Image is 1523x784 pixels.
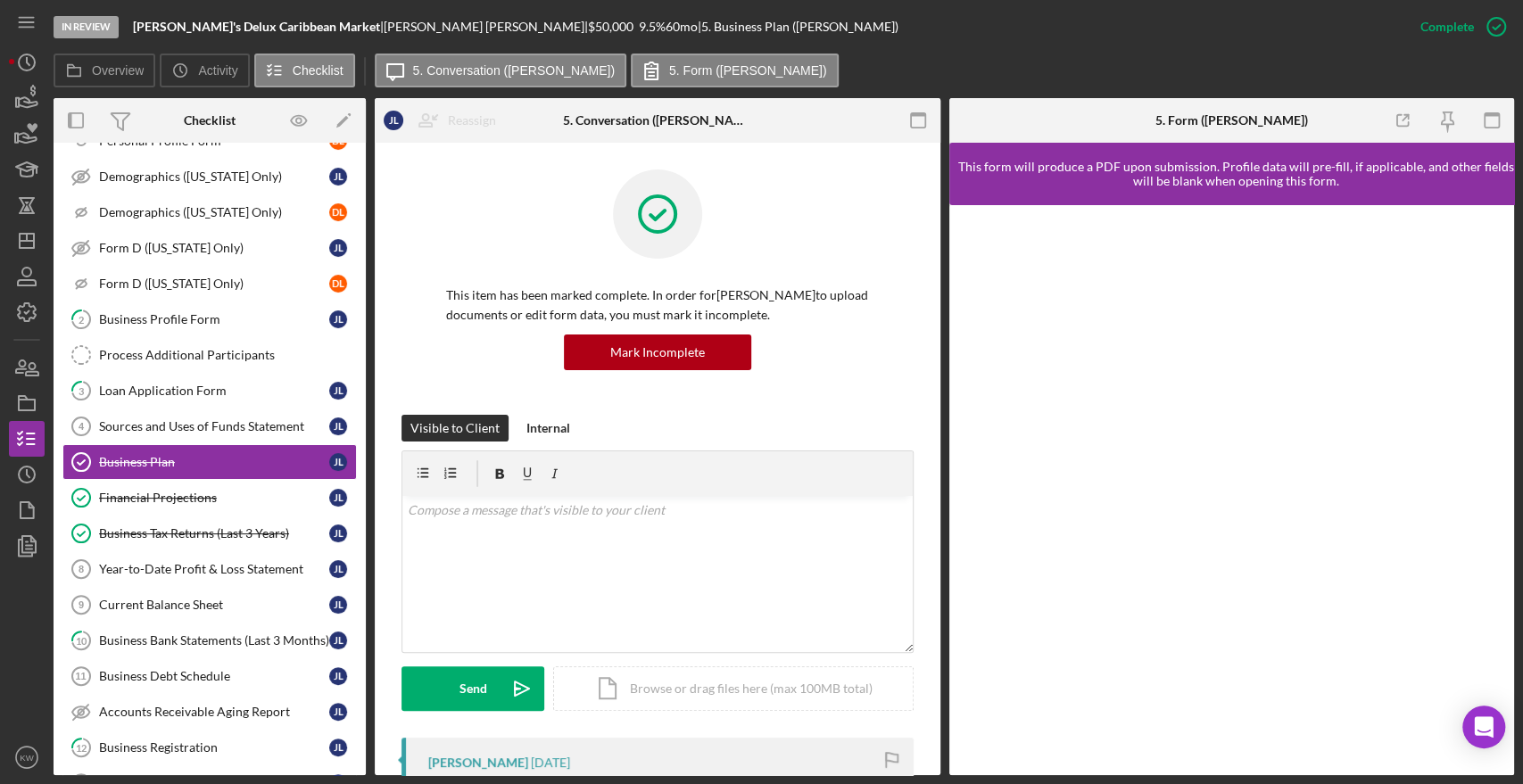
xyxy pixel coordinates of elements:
[329,275,347,293] div: D L
[62,694,357,730] a: Accounts Receivable Aging ReportJL
[76,741,87,753] tspan: 12
[1155,113,1308,128] div: 5. Form ([PERSON_NAME])
[20,753,34,763] text: KW
[133,20,384,34] div: |
[329,489,347,507] div: J L
[563,113,751,128] div: 5. Conversation ([PERSON_NAME])
[62,516,357,551] a: Business Tax Returns (Last 3 Years)JL
[401,415,509,442] button: Visible to Client
[62,194,357,230] a: Demographics ([US_STATE] Only)DL
[375,103,514,138] button: JLReassign
[410,415,500,442] div: Visible to Client
[413,63,615,78] label: 5. Conversation ([PERSON_NAME])
[54,16,119,38] div: In Review
[99,491,329,505] div: Financial Projections
[75,671,86,681] tspan: 11
[62,658,357,694] a: 11Business Debt ScheduleJL
[329,560,347,578] div: J L
[62,266,357,301] a: Form D ([US_STATE] Only)DL
[588,19,633,34] span: $50,000
[160,54,249,87] button: Activity
[62,444,357,480] a: Business PlanJL
[99,669,329,683] div: Business Debt Schedule
[62,587,357,623] a: 9Current Balance SheetJL
[329,168,347,186] div: J L
[99,562,329,576] div: Year-to-Date Profit & Loss Statement
[459,666,487,711] div: Send
[526,415,570,442] div: Internal
[99,276,329,291] div: Form D ([US_STATE] Only)
[62,730,357,765] a: 12Business RegistrationJL
[62,551,357,587] a: 8Year-to-Date Profit & Loss StatementJL
[99,205,329,219] div: Demographics ([US_STATE] Only)
[198,63,237,78] label: Activity
[448,103,496,138] div: Reassign
[329,453,347,471] div: J L
[446,285,869,326] p: This item has been marked complete. In order for [PERSON_NAME] to upload documents or edit form d...
[517,415,579,442] button: Internal
[99,526,329,541] div: Business Tax Returns (Last 3 Years)
[62,480,357,516] a: Financial ProjectionsJL
[99,705,329,719] div: Accounts Receivable Aging Report
[79,599,84,610] tspan: 9
[967,223,1499,757] iframe: Lenderfit form
[99,312,329,326] div: Business Profile Form
[79,564,84,574] tspan: 8
[428,755,528,770] div: [PERSON_NAME]
[1462,706,1505,748] div: Open Intercom Messenger
[666,20,698,34] div: 60 mo
[99,241,329,255] div: Form D ([US_STATE] Only)
[62,159,357,194] a: Demographics ([US_STATE] Only)JL
[62,373,357,409] a: 3Loan Application FormJL
[329,739,347,756] div: J L
[99,633,329,648] div: Business Bank Statements (Last 3 Months)
[76,634,87,646] tspan: 10
[133,19,380,34] b: [PERSON_NAME]'s Delux Caribbean Market
[62,230,357,266] a: Form D ([US_STATE] Only)JL
[329,203,347,221] div: D L
[99,384,329,398] div: Loan Application Form
[384,20,588,34] div: [PERSON_NAME] [PERSON_NAME] |
[99,348,356,362] div: Process Additional Participants
[99,740,329,755] div: Business Registration
[62,301,357,337] a: 2Business Profile FormJL
[62,623,357,658] a: 10Business Bank Statements (Last 3 Months)JL
[79,313,84,325] tspan: 2
[531,755,570,770] time: 2025-09-11 15:05
[375,54,626,87] button: 5. Conversation ([PERSON_NAME])
[669,63,827,78] label: 5. Form ([PERSON_NAME])
[293,63,344,78] label: Checklist
[401,666,544,711] button: Send
[254,54,355,87] button: Checklist
[99,598,329,612] div: Current Balance Sheet
[639,20,666,34] div: 9.5 %
[79,384,84,396] tspan: 3
[99,169,329,184] div: Demographics ([US_STATE] Only)
[329,239,347,257] div: J L
[62,337,357,373] a: Process Additional Participants
[62,409,357,444] a: 4Sources and Uses of Funds StatementJL
[79,421,85,432] tspan: 4
[329,631,347,649] div: J L
[329,382,347,400] div: J L
[329,703,347,721] div: J L
[329,524,347,542] div: J L
[1403,9,1514,45] button: Complete
[99,455,329,469] div: Business Plan
[329,596,347,614] div: J L
[631,54,839,87] button: 5. Form ([PERSON_NAME])
[564,334,751,370] button: Mark Incomplete
[329,310,347,328] div: J L
[698,20,898,34] div: | 5. Business Plan ([PERSON_NAME])
[958,160,1515,188] div: This form will produce a PDF upon submission. Profile data will pre-fill, if applicable, and othe...
[54,54,155,87] button: Overview
[610,334,705,370] div: Mark Incomplete
[99,419,329,433] div: Sources and Uses of Funds Statement
[92,63,144,78] label: Overview
[184,113,236,128] div: Checklist
[1420,9,1474,45] div: Complete
[329,667,347,685] div: J L
[329,417,347,435] div: J L
[384,111,403,130] div: J L
[9,739,45,775] button: KW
